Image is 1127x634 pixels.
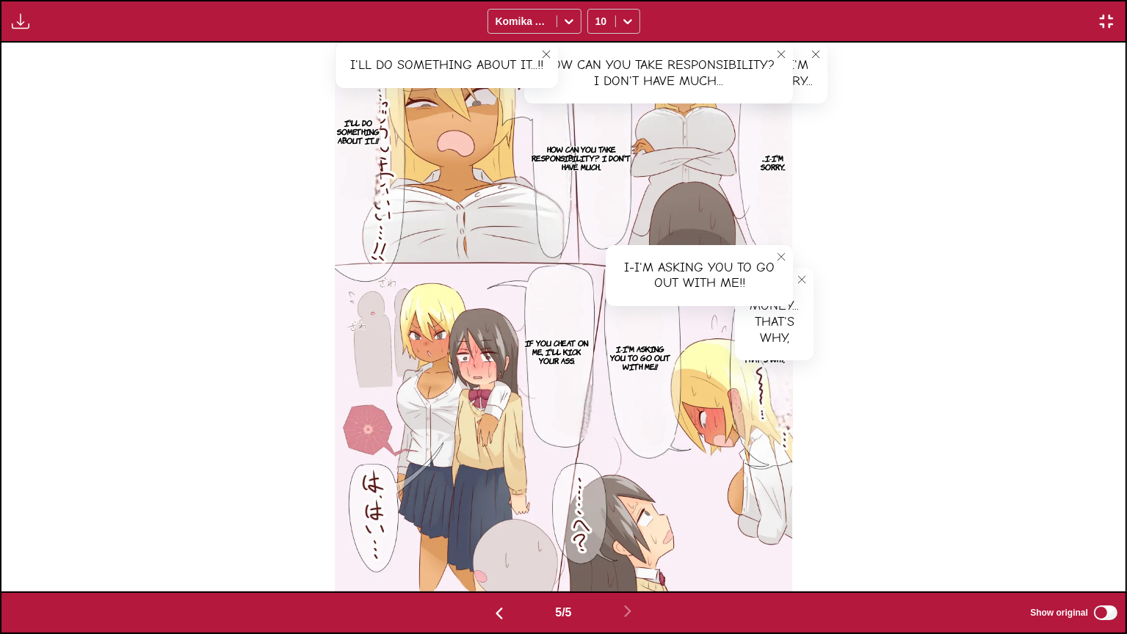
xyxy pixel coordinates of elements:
div: Not money... That's why, [735,268,813,360]
img: Previous page [490,605,508,622]
p: ...I-I'm sorry... [753,150,792,174]
span: Show original [1030,608,1088,618]
img: Next page [619,602,637,620]
div: I-I'm asking you to go out with me!! [606,245,793,306]
button: close-tooltip [769,43,793,66]
button: close-tooltip [790,268,813,291]
p: I-I'm asking you to go out with me!! [606,341,675,374]
img: Manga Panel [335,43,792,591]
button: close-tooltip [769,245,793,269]
input: Show original [1094,605,1117,620]
div: I'll do something about it...!! [336,43,558,88]
p: How can you take responsibility? I don't have much... [524,142,638,174]
p: I'll do something about it...!! [333,115,382,147]
img: Download translated images [12,12,29,30]
button: close-tooltip [804,43,827,66]
span: 5 / 5 [555,606,571,619]
button: close-tooltip [534,43,558,66]
p: If you cheat on me, I'll kick your ass. [520,335,594,368]
div: How can you take responsibility? I don't have much... [524,43,793,103]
